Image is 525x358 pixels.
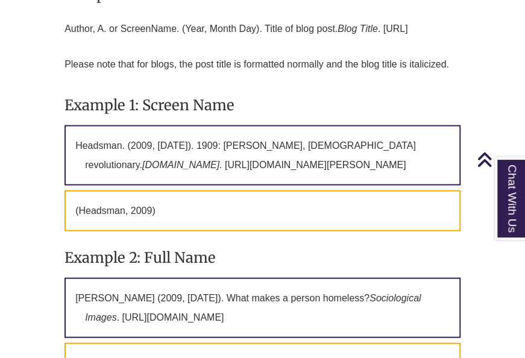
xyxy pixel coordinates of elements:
p: [PERSON_NAME] (2009, [DATE]). What makes a person homeless? . [URL][DOMAIN_NAME] [64,277,461,338]
p: Author, A. or ScreenName. (Year, Month Day). Title of blog post. . [URL] [64,14,461,43]
p: Please note that for blogs, the post title is formatted normally and the blog title is italicized. [64,49,461,78]
p: (Headsman, 2009) [64,190,461,231]
h3: Example 1: Screen Name [64,90,461,119]
a: Back to Top [477,151,522,168]
em: Blog Title [338,24,378,34]
h3: Example 2: Full Name [64,243,461,271]
em: [DOMAIN_NAME] [142,159,219,169]
p: Headsman. (2009, [DATE]). 1909: [PERSON_NAME], [DEMOGRAPHIC_DATA] revolutionary. . [URL][DOMAIN_N... [64,125,461,185]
